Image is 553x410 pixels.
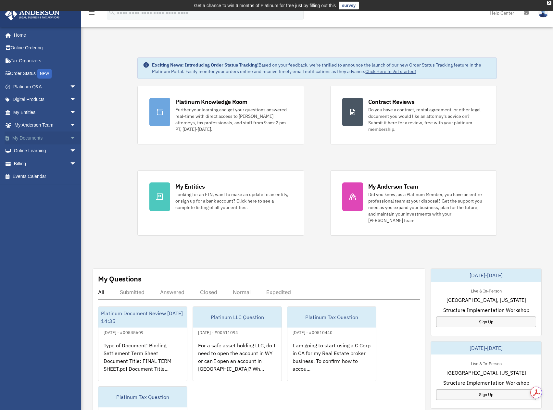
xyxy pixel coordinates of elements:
[70,80,83,93] span: arrow_drop_down
[339,2,359,9] a: survey
[152,62,491,75] div: Based on your feedback, we're thrilled to announce the launch of our new Order Status Tracking fe...
[287,307,376,328] div: Platinum Tax Question
[287,329,338,335] div: [DATE] - #00510440
[88,9,95,17] i: menu
[5,54,86,67] a: Tax Organizers
[233,289,251,295] div: Normal
[466,360,507,367] div: Live & In-Person
[70,119,83,132] span: arrow_drop_down
[368,106,485,132] div: Do you have a contract, rental agreement, or other legal document you would like an attorney's ad...
[431,269,541,282] div: [DATE]-[DATE]
[431,342,541,354] div: [DATE]-[DATE]
[98,289,104,295] div: All
[70,131,83,145] span: arrow_drop_down
[330,170,497,236] a: My Anderson Team Did you know, as a Platinum Member, you have an entire professional team at your...
[175,191,292,211] div: Looking for an EIN, want to make an update to an entity, or sign up for a bank account? Click her...
[98,336,187,387] div: Type of Document: Binding Settlement Term Sheet Document Title: FINAL TERM SHEET.pdf Document Tit...
[98,387,187,407] div: Platinum Tax Question
[175,98,247,106] div: Platinum Knowledge Room
[70,106,83,119] span: arrow_drop_down
[368,182,418,191] div: My Anderson Team
[5,67,86,81] a: Order StatusNEW
[466,287,507,294] div: Live & In-Person
[194,2,336,9] div: Get a chance to win 6 months of Platinum for free just by filling out this
[200,289,217,295] div: Closed
[547,1,551,5] div: close
[175,106,292,132] div: Further your learning and get your questions answered real-time with direct access to [PERSON_NAM...
[98,329,149,335] div: [DATE] - #00545609
[193,307,282,328] div: Platinum LLC Question
[137,86,304,144] a: Platinum Knowledge Room Further your learning and get your questions answered real-time with dire...
[98,274,142,284] div: My Questions
[436,389,536,400] a: Sign Up
[152,62,258,68] strong: Exciting News: Introducing Order Status Tracking!
[193,329,243,335] div: [DATE] - #00511094
[5,93,86,106] a: Digital Productsarrow_drop_down
[70,144,83,158] span: arrow_drop_down
[5,42,86,55] a: Online Ordering
[160,289,184,295] div: Answered
[436,317,536,327] a: Sign Up
[368,98,415,106] div: Contract Reviews
[193,306,282,381] a: Platinum LLC Question[DATE] - #00511094For a safe asset holding LLC, do I need to open the accoun...
[5,29,83,42] a: Home
[98,306,187,381] a: Platinum Document Review [DATE] 14:35[DATE] - #00545609Type of Document: Binding Settlement Term ...
[287,306,376,381] a: Platinum Tax Question[DATE] - #00510440I am going to start using a C Corp in CA for my Real Estat...
[193,336,282,387] div: For a safe asset holding LLC, do I need to open the account in WY or can I open an account in [GE...
[365,68,416,74] a: Click Here to get started!
[330,86,497,144] a: Contract Reviews Do you have a contract, rental agreement, or other legal document you would like...
[443,379,529,387] span: Structure Implementation Workshop
[5,157,86,170] a: Billingarrow_drop_down
[287,336,376,387] div: I am going to start using a C Corp in CA for my Real Estate broker business. To confirm how to ac...
[120,289,145,295] div: Submitted
[446,296,526,304] span: [GEOGRAPHIC_DATA], [US_STATE]
[175,182,205,191] div: My Entities
[3,8,62,20] img: Anderson Advisors Platinum Portal
[266,289,291,295] div: Expedited
[538,8,548,18] img: User Pic
[5,170,86,183] a: Events Calendar
[5,131,86,144] a: My Documentsarrow_drop_down
[88,11,95,17] a: menu
[98,307,187,328] div: Platinum Document Review [DATE] 14:35
[368,191,485,224] div: Did you know, as a Platinum Member, you have an entire professional team at your disposal? Get th...
[446,369,526,377] span: [GEOGRAPHIC_DATA], [US_STATE]
[70,93,83,106] span: arrow_drop_down
[5,106,86,119] a: My Entitiesarrow_drop_down
[443,306,529,314] span: Structure Implementation Workshop
[137,170,304,236] a: My Entities Looking for an EIN, want to make an update to an entity, or sign up for a bank accoun...
[37,69,52,79] div: NEW
[70,157,83,170] span: arrow_drop_down
[108,9,116,16] i: search
[5,119,86,132] a: My Anderson Teamarrow_drop_down
[5,144,86,157] a: Online Learningarrow_drop_down
[5,80,86,93] a: Platinum Q&Aarrow_drop_down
